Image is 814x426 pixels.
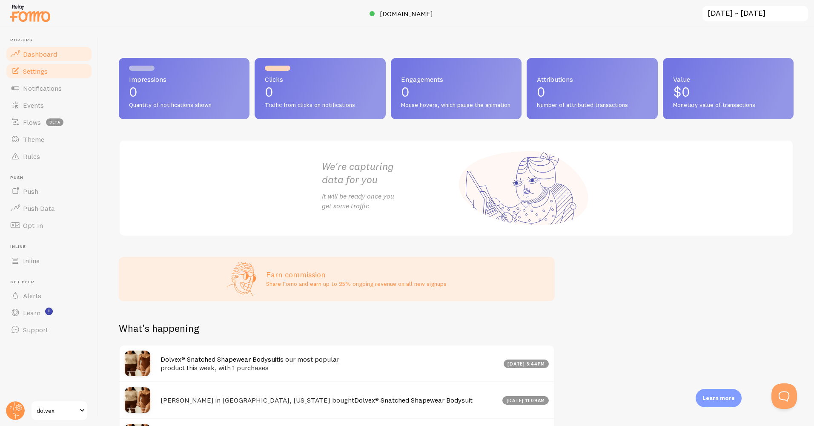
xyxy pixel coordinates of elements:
[673,101,783,109] span: Monetary value of transactions
[161,396,497,405] h4: [PERSON_NAME] in [GEOGRAPHIC_DATA], [US_STATE] bought
[5,80,93,97] a: Notifications
[265,76,375,83] span: Clicks
[504,360,549,368] div: [DATE] 5:44pm
[537,85,647,99] p: 0
[354,396,473,404] a: Dolvex® Snatched Shapewear Bodysuit
[5,217,93,234] a: Opt-In
[5,148,93,165] a: Rules
[119,322,199,335] h2: What's happening
[23,50,57,58] span: Dashboard
[161,355,499,372] h4: is our most popular product this week, with 1 purchases
[5,200,93,217] a: Push Data
[23,135,44,144] span: Theme
[23,152,40,161] span: Rules
[129,76,239,83] span: Impressions
[673,83,690,100] span: $0
[5,321,93,338] a: Support
[5,114,93,131] a: Flows beta
[5,304,93,321] a: Learn
[23,221,43,230] span: Opt-In
[23,187,38,196] span: Push
[23,204,55,213] span: Push Data
[45,308,53,315] svg: <p>Watch New Feature Tutorials!</p>
[537,101,647,109] span: Number of attributed transactions
[10,175,93,181] span: Push
[9,2,52,24] img: fomo-relay-logo-orange.svg
[5,183,93,200] a: Push
[23,291,41,300] span: Alerts
[5,46,93,63] a: Dashboard
[37,406,77,416] span: dolvex
[10,37,93,43] span: Pop-ups
[401,101,511,109] span: Mouse hovers, which pause the animation
[5,131,93,148] a: Theme
[401,85,511,99] p: 0
[266,279,447,288] p: Share Fomo and earn up to 25% ongoing revenue on all new signups
[161,355,279,363] a: Dolvex® Snatched Shapewear Bodysuit
[129,101,239,109] span: Quantity of notifications shown
[771,383,797,409] iframe: Help Scout Beacon - Open
[502,396,549,405] div: [DATE] 11:09am
[673,76,783,83] span: Value
[23,325,48,334] span: Support
[401,76,511,83] span: Engagements
[5,63,93,80] a: Settings
[23,84,62,92] span: Notifications
[537,76,647,83] span: Attributions
[23,308,40,317] span: Learn
[5,287,93,304] a: Alerts
[696,389,742,407] div: Learn more
[5,97,93,114] a: Events
[129,85,239,99] p: 0
[322,191,456,211] p: It will be ready once you get some traffic
[23,118,41,127] span: Flows
[5,252,93,269] a: Inline
[10,244,93,250] span: Inline
[702,394,735,402] p: Learn more
[23,67,48,75] span: Settings
[31,400,88,421] a: dolvex
[10,279,93,285] span: Get Help
[46,118,63,126] span: beta
[322,160,456,186] h2: We're capturing data for you
[23,101,44,109] span: Events
[265,101,375,109] span: Traffic from clicks on notifications
[266,270,447,279] h3: Earn commission
[265,85,375,99] p: 0
[23,256,40,265] span: Inline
